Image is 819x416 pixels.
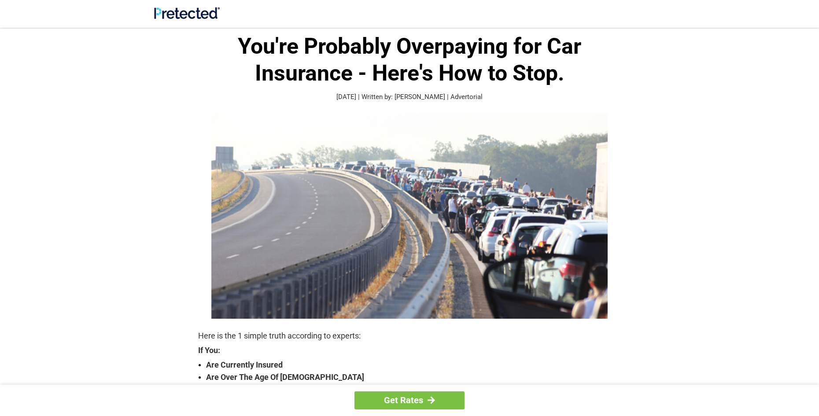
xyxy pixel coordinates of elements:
p: [DATE] | Written by: [PERSON_NAME] | Advertorial [198,92,621,102]
h1: You're Probably Overpaying for Car Insurance - Here's How to Stop. [198,33,621,87]
img: Site Logo [154,7,220,19]
strong: If You: [198,346,621,354]
strong: Drive Less Than 50 Miles Per Day [206,383,621,396]
p: Here is the 1 simple truth according to experts: [198,330,621,342]
strong: Are Currently Insured [206,359,621,371]
strong: Are Over The Age Of [DEMOGRAPHIC_DATA] [206,371,621,383]
a: Site Logo [154,12,220,21]
a: Get Rates [354,391,465,409]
